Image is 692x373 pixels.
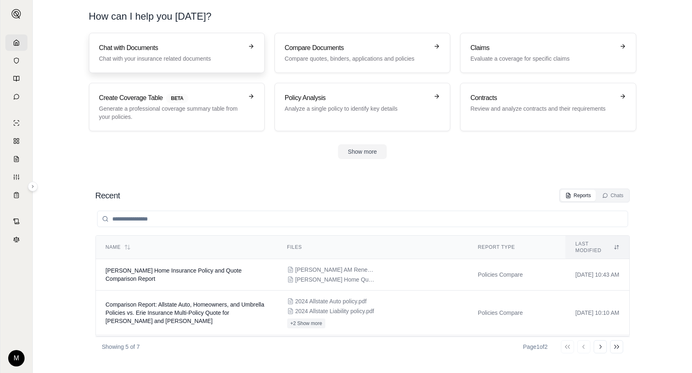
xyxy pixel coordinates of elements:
[560,190,596,201] button: Reports
[287,318,326,328] button: +2 Show more
[295,275,377,284] span: S. Kimble Home Quote.pdf
[470,43,614,53] h3: Claims
[5,187,27,203] a: Coverage Table
[597,190,628,201] button: Chats
[275,33,450,73] a: Compare DocumentsCompare quotes, binders, applications and policies
[166,94,188,103] span: BETA
[106,267,242,282] span: Sara Kimble Home Insurance Policy and Quote Comparison Report
[338,144,387,159] button: Show more
[99,105,243,121] p: Generate a professional coverage summary table from your policies.
[28,182,38,191] button: Expand sidebar
[275,83,450,131] a: Policy AnalysisAnalyze a single policy to identify key details
[602,192,623,199] div: Chats
[99,55,243,63] p: Chat with your insurance related documents
[5,34,27,51] a: Home
[460,83,636,131] a: ContractsReview and analyze contracts and their requirements
[565,259,629,291] td: [DATE] 10:43 AM
[277,236,468,259] th: Files
[102,343,140,351] p: Showing 5 of 7
[470,55,614,63] p: Evaluate a coverage for specific claims
[523,343,548,351] div: Page 1 of 2
[285,105,429,113] p: Analyze a single policy to identify key details
[575,241,619,254] div: Last modified
[89,83,265,131] a: Create Coverage TableBETAGenerate a professional coverage summary table from your policies.
[5,71,27,87] a: Prompt Library
[99,43,243,53] h3: Chat with Documents
[468,291,565,335] td: Policies Compare
[106,301,265,324] span: Comparison Report: Allstate Auto, Homeowners, and Umbrella Policies vs. Erie Insurance Multi-Poli...
[565,192,591,199] div: Reports
[95,190,120,201] h2: Recent
[5,89,27,105] a: Chat
[11,9,21,19] img: Expand sidebar
[285,55,429,63] p: Compare quotes, binders, applications and policies
[5,169,27,185] a: Custom Report
[8,6,25,22] button: Expand sidebar
[5,231,27,248] a: Legal Search Engine
[295,297,367,305] span: 2024 Allstate Auto policy.pdf
[295,266,377,274] span: S. Kimble AM Renewal.pdf
[5,52,27,69] a: Documents Vault
[285,93,429,103] h3: Policy Analysis
[5,151,27,167] a: Claim Coverage
[295,307,374,315] span: 2024 Allstate Liability policy.pdf
[5,213,27,230] a: Contract Analysis
[470,105,614,113] p: Review and analyze contracts and their requirements
[285,43,429,53] h3: Compare Documents
[468,236,565,259] th: Report Type
[5,115,27,131] a: Single Policy
[5,133,27,149] a: Policy Comparisons
[460,33,636,73] a: ClaimsEvaluate a coverage for specific claims
[89,10,636,23] h1: How can I help you [DATE]?
[106,244,268,250] div: Name
[8,350,25,366] div: M
[565,291,629,335] td: [DATE] 10:10 AM
[99,93,243,103] h3: Create Coverage Table
[468,259,565,291] td: Policies Compare
[89,33,265,73] a: Chat with DocumentsChat with your insurance related documents
[470,93,614,103] h3: Contracts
